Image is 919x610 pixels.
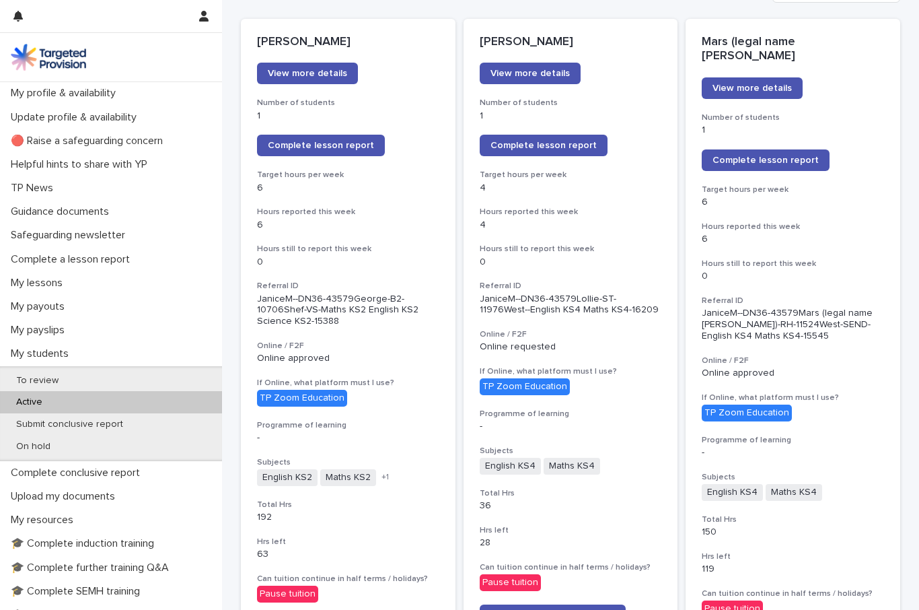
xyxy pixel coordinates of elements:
p: Complete a lesson report [5,253,141,266]
span: + 1 [381,473,389,481]
p: Helpful hints to share with YP [5,158,158,171]
p: My payouts [5,300,75,313]
a: Complete lesson report [480,135,608,156]
h3: Referral ID [702,296,884,306]
h3: Target hours per week [257,170,439,180]
h3: Hours still to report this week [257,244,439,255]
h3: Can tuition continue in half terms / holidays? [702,588,884,599]
h3: Online / F2F [480,329,662,340]
p: 28 [480,537,662,549]
p: 6 [702,234,884,245]
h3: Total Hrs [702,514,884,525]
p: 1 [480,110,662,122]
a: View more details [257,63,358,84]
p: 🔴 Raise a safeguarding concern [5,135,174,147]
p: JaniceM--DN36-43579George-B2-10706Shef-VS-Maths KS2 English KS2 Science KS2-15388 [257,294,439,327]
h3: Subjects [480,446,662,456]
p: 150 [702,527,884,538]
h3: If Online, what platform must I use? [702,393,884,403]
h3: Total Hrs [257,500,439,510]
p: 🎓 Complete induction training [5,537,165,550]
h3: Subjects [257,457,439,468]
span: View more details [712,83,792,93]
p: My resources [5,514,84,527]
p: - [702,447,884,459]
h3: Programme of learning [257,420,439,431]
p: 36 [480,500,662,512]
p: 4 [480,182,662,194]
div: TP Zoom Education [480,378,570,395]
h3: Target hours per week [480,170,662,180]
span: English KS4 [480,458,541,475]
p: 🎓 Complete further training Q&A [5,562,180,574]
p: My profile & availability [5,87,126,100]
p: [PERSON_NAME] [480,35,662,50]
h3: If Online, what platform must I use? [480,366,662,377]
img: M5nRWzHhSzIhMunXDL62 [11,44,86,71]
h3: Hrs left [257,537,439,547]
p: JaniceM--DN36-43579Lollie-ST-11976West--English KS4 Maths KS4-16209 [480,294,662,316]
p: [PERSON_NAME] [257,35,439,50]
h3: If Online, what platform must I use? [257,378,439,388]
h3: Hours reported this week [257,207,439,217]
h3: Hrs left [480,525,662,536]
p: My lessons [5,277,73,290]
div: TP Zoom Education [702,405,792,421]
p: 6 [257,182,439,194]
p: Online requested [480,341,662,353]
div: TP Zoom Education [257,390,347,407]
p: Safeguarding newsletter [5,229,136,242]
p: 119 [702,564,884,575]
span: Complete lesson report [490,141,597,150]
p: - [480,421,662,432]
h3: Hours still to report this week [480,244,662,255]
p: 4 [480,219,662,231]
h3: Can tuition continue in half terms / holidays? [480,562,662,573]
h3: Target hours per week [702,184,884,195]
p: 0 [480,257,662,268]
p: Complete conclusive report [5,467,151,479]
div: Pause tuition [257,586,318,603]
p: Mars (legal name [PERSON_NAME] [702,35,884,64]
span: Maths KS4 [766,484,822,501]
p: 192 [257,512,439,523]
p: TP News [5,182,64,195]
p: 1 [702,125,884,136]
a: Complete lesson report [257,135,385,156]
h3: Number of students [480,98,662,108]
h3: Programme of learning [702,435,884,446]
h3: Number of students [702,112,884,123]
p: Active [5,397,53,408]
p: - [257,432,439,444]
h3: Online / F2F [257,341,439,351]
p: 🎓 Complete SEMH training [5,585,151,598]
p: My students [5,347,79,360]
span: English KS4 [702,484,763,501]
span: View more details [490,69,570,78]
p: Online approved [702,368,884,379]
p: JaniceM--DN36-43579Mars (legal name [PERSON_NAME])-RH-11524West-SEND-English KS4 Maths KS4-15545 [702,308,884,341]
h3: Online / F2F [702,355,884,366]
p: 1 [257,110,439,122]
span: Maths KS4 [544,458,600,475]
span: Complete lesson report [268,141,374,150]
p: Online approved [257,353,439,364]
h3: Hours reported this week [480,207,662,217]
p: Upload my documents [5,490,126,503]
h3: Hours still to report this week [702,259,884,269]
span: View more details [268,69,347,78]
h3: Total Hrs [480,488,662,499]
p: To review [5,375,69,386]
p: 6 [257,219,439,231]
div: Pause tuition [480,574,541,591]
span: English KS2 [257,469,318,486]
a: View more details [702,77,803,99]
a: View more details [480,63,581,84]
h3: Hrs left [702,551,884,562]
h3: Hours reported this week [702,222,884,232]
p: 0 [702,271,884,282]
a: Complete lesson report [702,149,830,171]
h3: Subjects [702,472,884,483]
p: 6 [702,197,884,208]
p: 63 [257,549,439,560]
